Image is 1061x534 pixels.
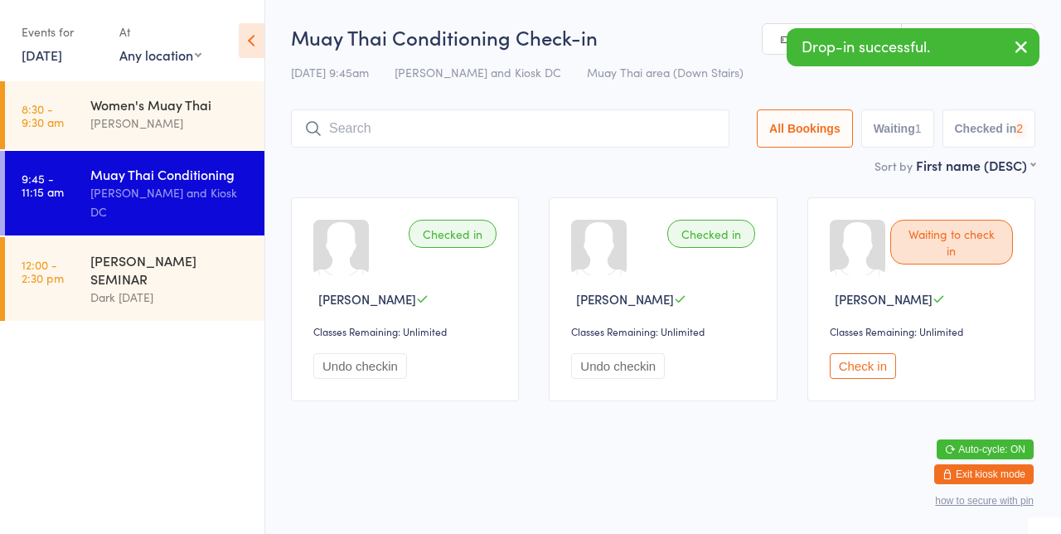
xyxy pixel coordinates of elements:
div: At [119,18,201,46]
time: 8:30 - 9:30 am [22,102,64,129]
button: Undo checkin [313,353,407,379]
a: 12:00 -2:30 pm[PERSON_NAME] SEMINARDark [DATE] [5,237,264,321]
span: [PERSON_NAME] [318,290,416,308]
input: Search [291,109,729,148]
div: First name (DESC) [916,156,1035,174]
div: Events for [22,18,103,46]
div: Checked in [667,220,755,248]
span: [PERSON_NAME] [835,290,933,308]
button: Waiting1 [861,109,934,148]
div: Waiting to check in [890,220,1013,265]
h2: Muay Thai Conditioning Check-in [291,23,1035,51]
div: Classes Remaining: Unlimited [313,324,501,338]
div: Classes Remaining: Unlimited [830,324,1018,338]
div: [PERSON_NAME] [90,114,250,133]
label: Sort by [874,158,913,174]
span: [PERSON_NAME] [576,290,674,308]
button: Checked in2 [942,109,1036,148]
div: Any location [119,46,201,64]
a: 9:45 -11:15 amMuay Thai Conditioning[PERSON_NAME] and Kiosk DC [5,151,264,235]
time: 12:00 - 2:30 pm [22,258,64,284]
button: All Bookings [757,109,853,148]
button: how to secure with pin [935,495,1034,507]
button: Check in [830,353,896,379]
div: 1 [915,122,922,135]
div: Drop-in successful. [787,28,1039,66]
div: Dark [DATE] [90,288,250,307]
button: Auto-cycle: ON [937,439,1034,459]
button: Undo checkin [571,353,665,379]
div: [PERSON_NAME] and Kiosk DC [90,183,250,221]
time: 9:45 - 11:15 am [22,172,64,198]
div: 2 [1016,122,1023,135]
div: Classes Remaining: Unlimited [571,324,759,338]
span: Muay Thai area (Down Stairs) [587,64,744,80]
div: Women's Muay Thai [90,95,250,114]
span: [PERSON_NAME] and Kiosk DC [395,64,561,80]
div: Checked in [409,220,497,248]
a: [DATE] [22,46,62,64]
div: [PERSON_NAME] SEMINAR [90,251,250,288]
div: Muay Thai Conditioning [90,165,250,183]
a: 8:30 -9:30 amWomen's Muay Thai[PERSON_NAME] [5,81,264,149]
button: Exit kiosk mode [934,464,1034,484]
span: [DATE] 9:45am [291,64,369,80]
